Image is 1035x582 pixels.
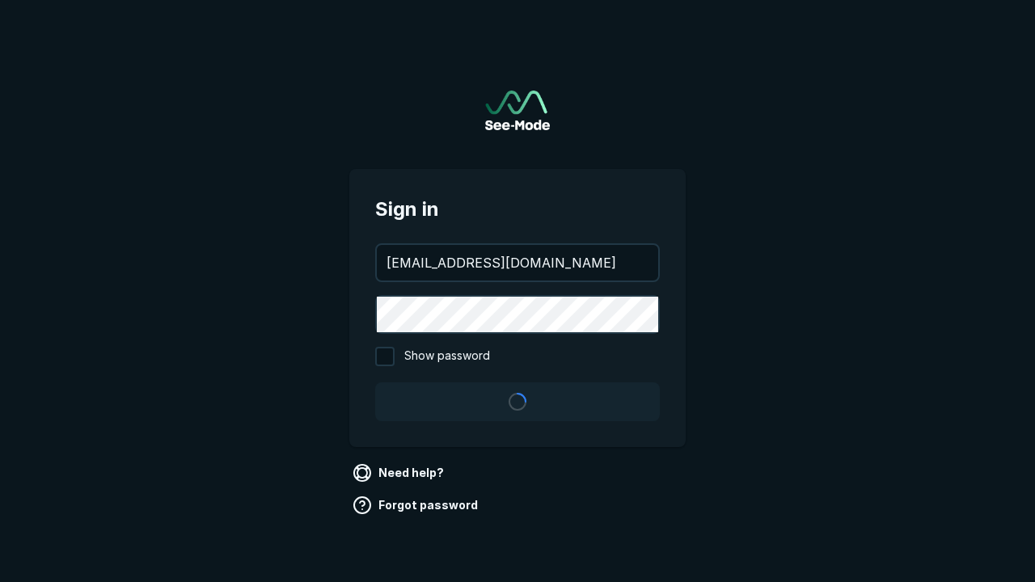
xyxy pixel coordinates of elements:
span: Sign in [375,195,660,224]
span: Show password [404,347,490,366]
img: See-Mode Logo [485,91,550,130]
a: Go to sign in [485,91,550,130]
a: Forgot password [349,492,484,518]
a: Need help? [349,460,450,486]
input: your@email.com [377,245,658,280]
